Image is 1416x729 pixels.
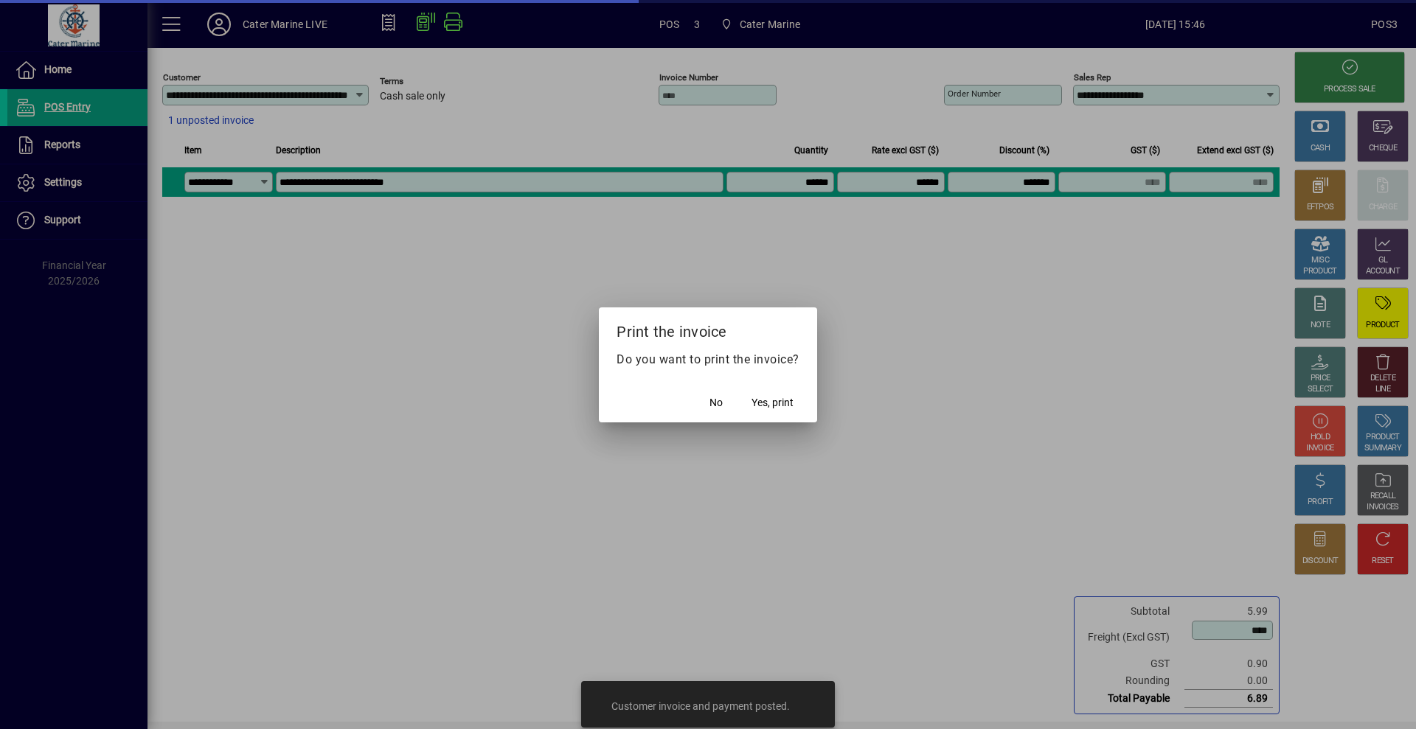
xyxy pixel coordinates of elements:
[599,307,817,350] h2: Print the invoice
[752,395,794,411] span: Yes, print
[617,351,799,369] p: Do you want to print the invoice?
[746,390,799,416] button: Yes, print
[709,395,723,411] span: No
[693,390,740,416] button: No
